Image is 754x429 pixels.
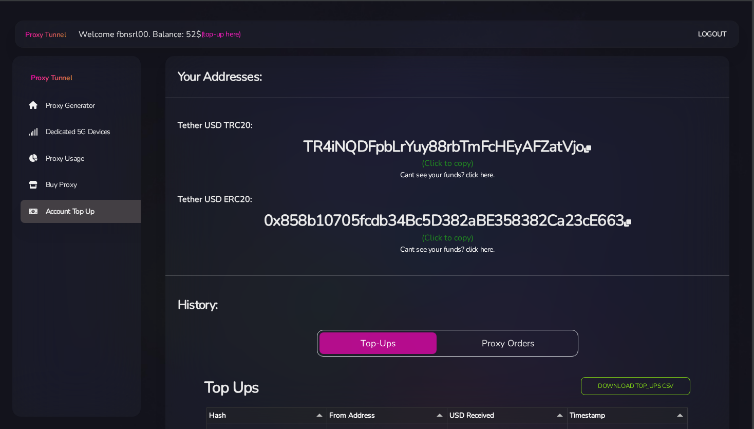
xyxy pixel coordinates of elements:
[31,73,72,83] span: Proxy Tunnel
[698,25,727,44] a: Logout
[178,296,717,313] h4: History:
[400,245,494,254] a: Cant see your funds? click here.
[264,210,631,231] span: 0x858b10705fcdb34Bc5D382aBE358382Ca23cE663
[23,26,66,43] a: Proxy Tunnel
[178,193,717,206] h6: Tether USD ERC20:
[204,377,524,398] h3: Top Ups
[400,170,494,180] a: Cant see your funds? click here.
[178,119,717,132] h6: Tether USD TRC20:
[21,94,149,117] a: Proxy Generator
[172,157,723,170] div: (Click to copy)
[21,173,149,197] a: Buy Proxy
[172,232,723,244] div: (Click to copy)
[319,332,437,354] button: Top-Ups
[304,136,591,157] span: TR4iNQDFpbLrYuy88rbTmFcHEyAFZatVjo
[66,28,241,41] li: Welcome fbnsrl00. Balance: 52$
[441,332,576,354] button: Proxy Orders
[449,410,565,421] div: USD Received
[329,410,445,421] div: From Address
[570,410,685,421] div: Timestamp
[12,56,141,83] a: Proxy Tunnel
[209,410,325,421] div: Hash
[201,29,241,40] a: (top-up here)
[25,30,66,40] span: Proxy Tunnel
[21,120,149,144] a: Dedicated 5G Devices
[695,370,741,416] iframe: Webchat Widget
[21,147,149,171] a: Proxy Usage
[21,200,149,223] a: Account Top Up
[581,377,690,395] button: Download top_ups CSV
[178,68,717,85] h4: Your Addresses:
